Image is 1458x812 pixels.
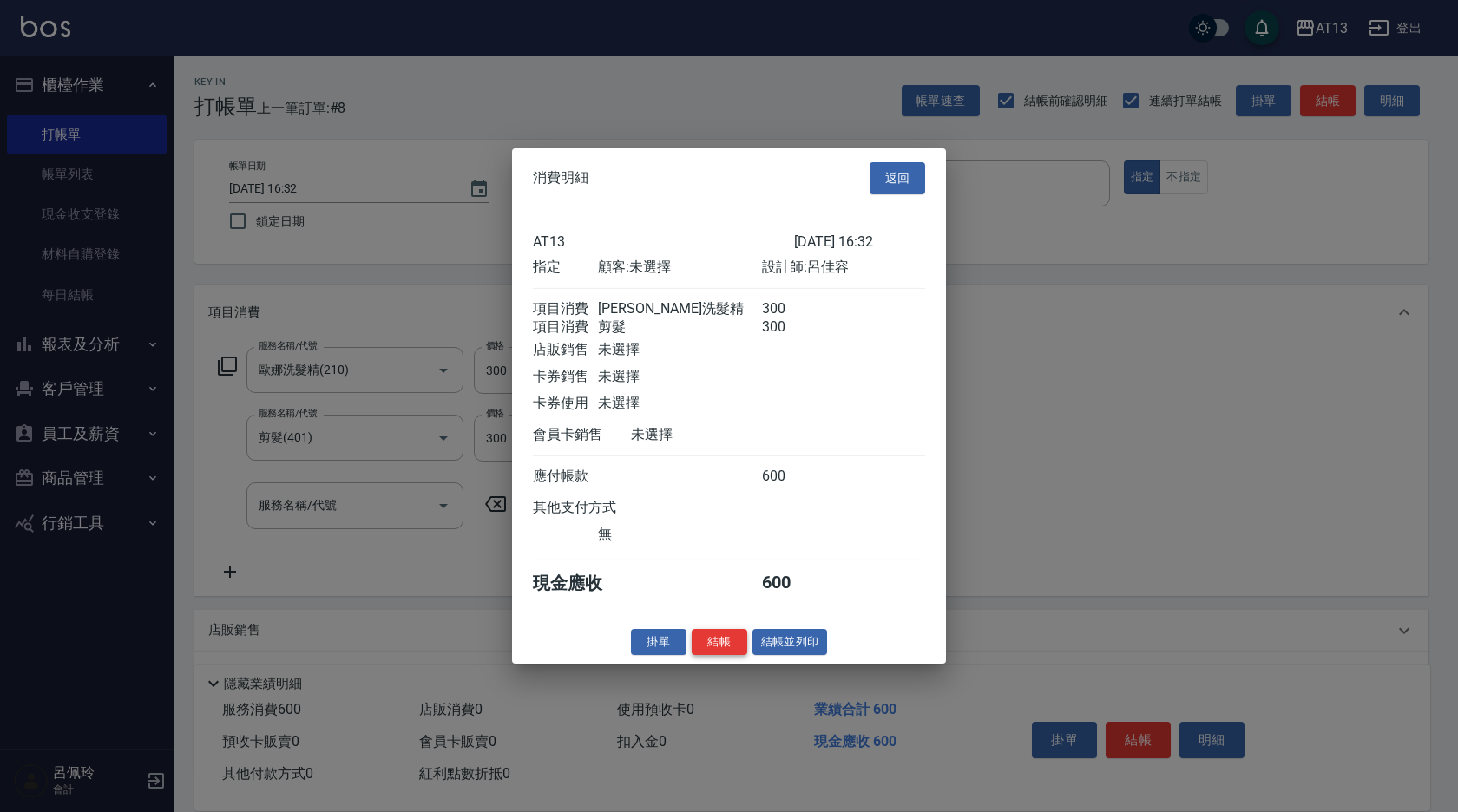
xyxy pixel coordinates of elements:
[598,318,761,336] div: 剪髮
[533,299,598,318] div: 項目消費
[533,571,631,594] div: 現金應收
[631,628,686,655] button: 掛單
[598,299,761,318] div: [PERSON_NAME]洗髮精
[762,299,827,318] div: 300
[762,258,925,276] div: 設計師: 呂佳容
[533,394,598,412] div: 卡券使用
[533,467,598,485] div: 應付帳款
[598,340,761,358] div: 未選擇
[598,258,761,276] div: 顧客: 未選擇
[870,162,925,194] button: 返回
[598,394,761,412] div: 未選擇
[533,367,598,385] div: 卡券銷售
[631,425,794,443] div: 未選擇
[762,571,827,594] div: 600
[762,318,827,336] div: 300
[533,318,598,336] div: 項目消費
[533,258,598,276] div: 指定
[533,232,794,249] div: AT13
[533,340,598,358] div: 店販銷售
[598,367,761,385] div: 未選擇
[752,628,828,655] button: 結帳並列印
[692,628,747,655] button: 結帳
[762,467,827,485] div: 600
[533,425,631,443] div: 會員卡銷售
[598,525,761,543] div: 無
[794,232,925,249] div: [DATE] 16:32
[533,169,588,187] span: 消費明細
[533,498,664,516] div: 其他支付方式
